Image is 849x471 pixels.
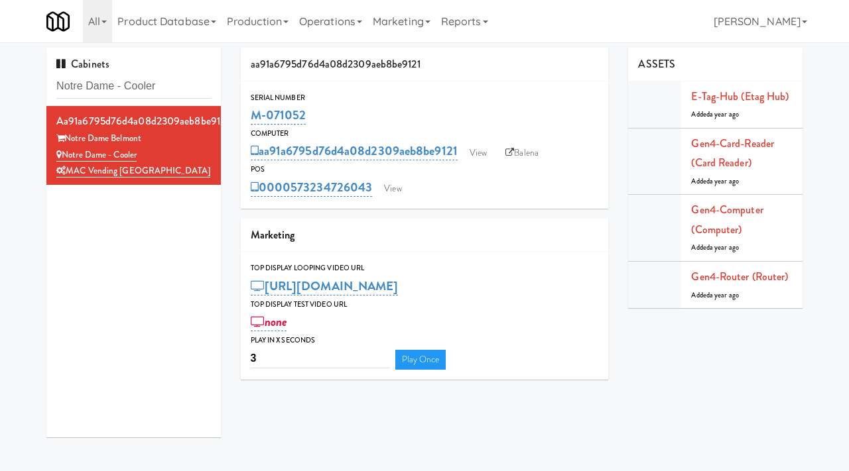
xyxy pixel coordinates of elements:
[691,202,763,237] a: Gen4-computer (Computer)
[691,136,774,171] a: Gen4-card-reader (Card Reader)
[251,262,599,275] div: Top Display Looping Video Url
[56,74,211,99] input: Search cabinets
[251,91,599,105] div: Serial Number
[710,176,739,186] span: a year ago
[251,334,599,347] div: Play in X seconds
[251,106,306,125] a: M-071052
[710,242,739,252] span: a year ago
[691,109,739,119] span: Added
[56,164,210,178] a: MAC Vending [GEOGRAPHIC_DATA]
[251,277,399,295] a: [URL][DOMAIN_NAME]
[241,48,609,81] div: aa91a6795d76d4a08d2309aeb8be9121
[691,176,739,186] span: Added
[691,290,739,300] span: Added
[710,290,739,300] span: a year ago
[251,313,287,331] a: none
[377,179,408,199] a: View
[691,89,789,104] a: E-tag-hub (Etag Hub)
[56,56,109,72] span: Cabinets
[46,106,221,185] li: aa91a6795d76d4a08d2309aeb8be9121Notre Dame Belmont Notre Dame - CoolerMAC Vending [GEOGRAPHIC_DATA]
[46,10,70,33] img: Micromart
[691,269,788,284] a: Gen4-router (Router)
[395,350,446,370] a: Play Once
[251,163,599,176] div: POS
[251,298,599,311] div: Top Display Test Video Url
[638,56,675,72] span: ASSETS
[463,143,493,163] a: View
[691,242,739,252] span: Added
[251,178,373,197] a: 0000573234726043
[251,127,599,140] div: Computer
[251,142,458,160] a: aa91a6795d76d4a08d2309aeb8be9121
[56,131,211,147] div: Notre Dame Belmont
[251,227,295,242] span: Marketing
[499,143,545,163] a: Balena
[56,148,137,162] a: Notre Dame - Cooler
[710,109,739,119] span: a year ago
[56,111,211,131] div: aa91a6795d76d4a08d2309aeb8be9121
